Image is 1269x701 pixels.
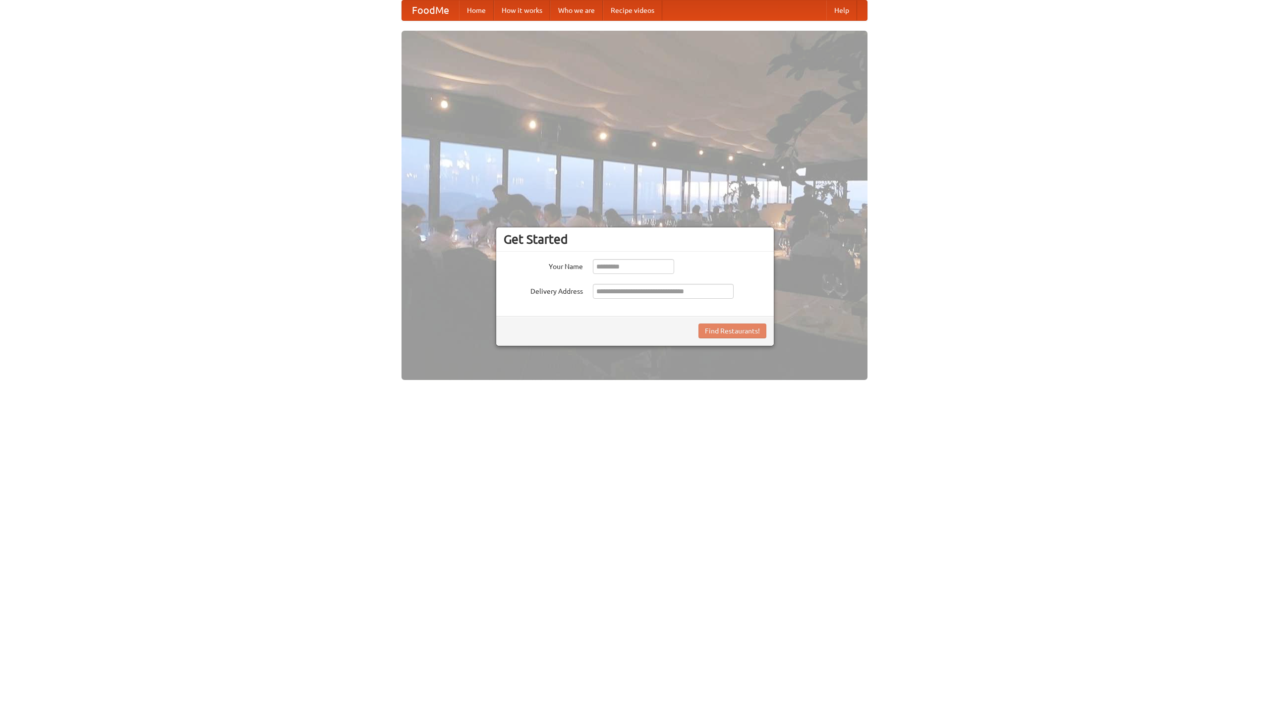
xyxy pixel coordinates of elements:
button: Find Restaurants! [698,324,766,338]
a: How it works [494,0,550,20]
label: Delivery Address [504,284,583,296]
a: Home [459,0,494,20]
h3: Get Started [504,232,766,247]
a: Help [826,0,857,20]
a: FoodMe [402,0,459,20]
a: Recipe videos [603,0,662,20]
label: Your Name [504,259,583,271]
a: Who we are [550,0,603,20]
